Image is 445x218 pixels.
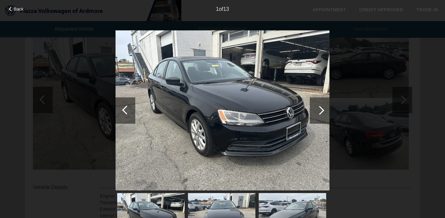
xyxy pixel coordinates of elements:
span: 13 [223,6,229,12]
a: Credit Approved [359,7,403,12]
span: 1 [216,6,219,12]
a: Appointment [312,7,346,12]
span: Back [14,7,24,12]
a: Trade-In [416,7,438,12]
img: 938744546865111099c82bf2e8d9a0a5x.jpg [116,30,329,191]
